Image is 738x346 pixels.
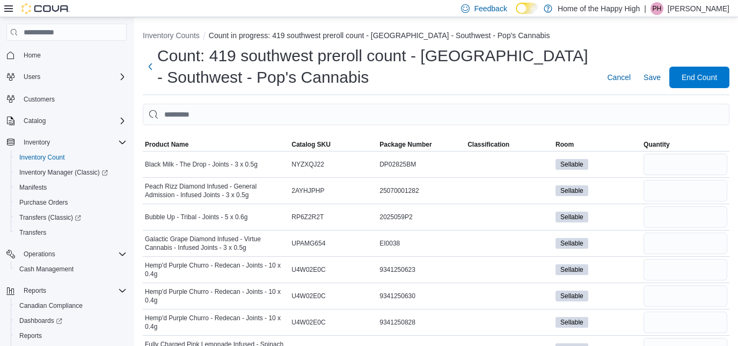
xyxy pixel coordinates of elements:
span: Inventory Manager (Classic) [15,166,127,179]
span: Sellable [560,160,583,169]
button: Count in progress: 419 southwest preroll count - [GEOGRAPHIC_DATA] - Southwest - Pop's Cannabis [209,31,550,40]
button: Canadian Compliance [11,298,131,313]
a: Home [19,49,45,62]
span: Manifests [15,181,127,194]
span: Inventory [24,138,50,147]
a: Inventory Manager (Classic) [11,165,131,180]
span: Cash Management [15,263,127,276]
button: Cash Management [11,262,131,277]
div: EI0038 [377,237,465,250]
span: Sellable [560,239,583,248]
span: Sellable [556,238,588,249]
button: End Count [669,67,729,88]
span: Sellable [560,291,583,301]
button: Inventory Counts [143,31,200,40]
a: Reports [15,329,46,342]
div: 25070001282 [377,184,465,197]
button: Reports [2,283,131,298]
span: Hemp'd Purple Churro - Redecan - Joints - 10 x 0.4g [145,287,287,305]
button: Customers [2,91,131,106]
span: Transfers [19,228,46,237]
span: Sellable [556,185,588,196]
a: Customers [19,93,59,106]
a: Inventory Count [15,151,69,164]
span: Dashboards [19,316,62,325]
button: Catalog [19,114,50,127]
span: 2AYHJPHP [291,186,324,195]
button: Catalog [2,113,131,128]
a: Inventory Manager (Classic) [15,166,112,179]
nav: An example of EuiBreadcrumbs [143,30,729,43]
span: Bubble Up - Tribal - Joints - 5 x 0.6g [145,213,247,221]
input: This is a search bar. After typing your query, hit enter to filter the results lower in the page. [143,104,729,125]
span: Save [644,72,661,83]
div: DP02825BM [377,158,465,171]
span: NYZXQJ22 [291,160,324,169]
span: RP6Z2R2T [291,213,324,221]
span: Reports [24,286,46,295]
span: Black Milk - The Drop - Joints - 3 x 0.5g [145,160,258,169]
span: Manifests [19,183,47,192]
span: Home [24,51,41,60]
a: Dashboards [15,314,67,327]
button: Next [143,56,157,77]
span: Reports [19,331,42,340]
span: Reports [19,284,127,297]
span: Sellable [560,265,583,275]
span: End Count [682,72,717,83]
span: Inventory Count [19,153,65,162]
button: Transfers [11,225,131,240]
span: Catalog SKU [291,140,331,149]
button: Inventory [2,135,131,150]
span: Dashboards [15,314,127,327]
a: Purchase Orders [15,196,72,209]
a: Dashboards [11,313,131,328]
span: Galactic Grape Diamond Infused - Virtue Cannabis - Infused Joints - 3 x 0.5g [145,235,287,252]
a: Transfers [15,226,50,239]
span: Peach Rizz Diamond Infused - General Admission - Infused Joints - 3 x 0.5g [145,182,287,199]
span: U4W02E0C [291,318,325,327]
p: Home of the Happy High [558,2,640,15]
span: Sellable [556,212,588,222]
span: PH [653,2,662,15]
span: Sellable [556,159,588,170]
img: Cova [21,3,70,14]
button: Purchase Orders [11,195,131,210]
span: Users [24,73,40,81]
span: Transfers [15,226,127,239]
input: Dark Mode [516,3,538,14]
span: Feedback [474,3,507,14]
span: Reports [15,329,127,342]
span: Sellable [560,186,583,196]
h1: Count: 419 southwest preroll count - [GEOGRAPHIC_DATA] - Southwest - Pop's Cannabis [157,45,594,88]
span: Operations [24,250,55,258]
span: Room [556,140,574,149]
div: 9341250828 [377,316,465,329]
span: U4W02E0C [291,292,325,300]
span: Catalog [19,114,127,127]
button: Operations [19,248,60,261]
span: Home [19,48,127,62]
span: Sellable [556,264,588,275]
span: Sellable [556,291,588,301]
span: Hemp'd Purple Churro - Redecan - Joints - 10 x 0.4g [145,314,287,331]
button: Cancel [603,67,635,88]
span: Operations [19,248,127,261]
button: Inventory Count [11,150,131,165]
span: Classification [467,140,509,149]
button: Save [639,67,665,88]
span: U4W02E0C [291,265,325,274]
span: Hemp'd Purple Churro - Redecan - Joints - 10 x 0.4g [145,261,287,278]
a: Transfers (Classic) [11,210,131,225]
div: 9341250630 [377,290,465,302]
span: UPAMG654 [291,239,325,248]
button: Reports [19,284,50,297]
span: Sellable [560,318,583,327]
button: Users [2,69,131,84]
span: Quantity [644,140,670,149]
span: Transfers (Classic) [19,213,81,222]
span: Inventory Manager (Classic) [19,168,108,177]
span: Transfers (Classic) [15,211,127,224]
button: Catalog SKU [289,138,377,151]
